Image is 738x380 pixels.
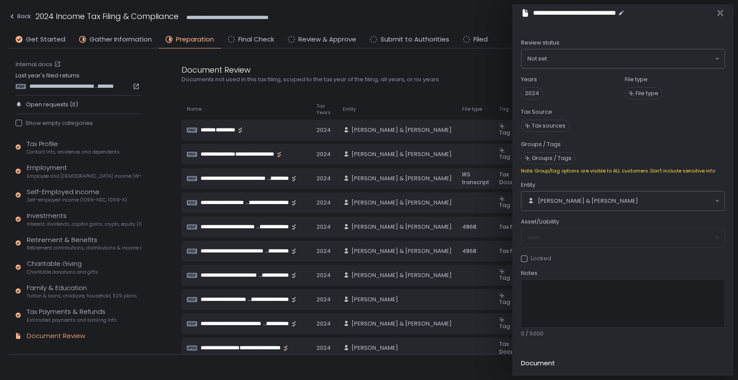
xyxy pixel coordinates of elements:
[351,296,398,303] span: [PERSON_NAME]
[351,223,452,231] span: [PERSON_NAME] & [PERSON_NAME]
[351,247,452,255] span: [PERSON_NAME] & [PERSON_NAME]
[35,10,179,22] h1: 2024 Income Tax Filing & Compliance
[298,35,356,45] span: Review & Approve
[499,298,510,306] span: Tag
[521,269,537,277] span: Notes
[27,163,141,179] div: Employment
[538,197,638,205] span: [PERSON_NAME] & [PERSON_NAME]
[27,317,116,323] span: Estimated payments and banking info
[351,344,398,352] span: [PERSON_NAME]
[521,39,559,47] span: Review status
[176,35,214,45] span: Preparation
[462,106,482,112] span: File type
[27,139,120,156] div: Tax Profile
[521,330,725,338] div: 0 / 5000
[351,199,452,207] span: [PERSON_NAME] & [PERSON_NAME]
[351,175,452,182] span: [PERSON_NAME] & [PERSON_NAME]
[351,320,452,328] span: [PERSON_NAME] & [PERSON_NAME]
[351,150,452,158] span: [PERSON_NAME] & [PERSON_NAME]
[636,89,658,97] span: File type
[27,283,137,300] div: Family & Education
[499,106,509,112] span: Tag
[343,106,356,112] span: Entity
[499,128,510,137] span: Tag
[238,35,274,45] span: Final Check
[27,187,127,204] div: Self-Employed Income
[16,61,63,68] a: Internal docs
[521,168,725,174] div: Note: Group/tag options are visible to ALL customers. Don't include sensitive info
[26,101,78,109] span: Open requests (0)
[316,103,332,116] span: Tax Years
[27,259,98,275] div: Charitable Giving
[499,322,510,330] span: Tag
[27,197,127,203] span: Self-employed income (1099-NEC, 1099-K)
[187,106,201,112] span: Name
[521,76,537,83] label: Years
[499,153,510,161] span: Tag
[27,245,141,251] span: Retirement contributions, distributions & income (1099-R, 5498)
[89,35,152,45] span: Gather Information
[27,221,141,227] span: Interest, dividends, capital gains, crypto, equity (1099s, K-1s)
[527,54,547,63] span: Not set
[521,218,559,226] span: Asset/Liability
[521,108,552,116] label: Tax Source
[27,211,141,227] div: Investments
[9,11,31,22] div: Back
[9,10,31,25] button: Back
[521,87,543,99] span: 2024
[473,35,488,45] span: Filed
[27,307,116,323] div: Tax Payments & Refunds
[625,76,648,83] label: File type
[351,271,452,279] span: [PERSON_NAME] & [PERSON_NAME]
[16,72,141,90] div: Last year's filed returns
[182,64,597,76] div: Document Review
[547,54,714,63] input: Search for option
[499,201,510,209] span: Tag
[521,358,555,368] h2: Document
[521,181,535,189] span: Entity
[27,293,137,299] span: Tuition & loans, childcare, household, 529 plans
[532,154,572,162] span: Groups / Tags
[532,122,565,130] span: Tax sources
[26,35,65,45] span: Get Started
[351,126,452,134] span: [PERSON_NAME] & [PERSON_NAME]
[380,35,449,45] span: Submit to Authorities
[27,269,98,275] span: Charitable donations and gifts
[499,274,510,282] span: Tag
[521,192,725,211] div: Search for option
[27,235,141,252] div: Retirement & Benefits
[27,331,85,341] div: Document Review
[521,141,561,148] label: Groups / Tags
[182,76,597,83] div: Documents not used in this tax filing, scoped to the tax year of the filing, all years, or no years.
[521,49,725,68] div: Search for option
[27,149,120,155] span: Contact info, residence, and dependents
[27,173,141,179] span: Employee and [DEMOGRAPHIC_DATA] income (W-2s)
[638,197,714,205] input: Search for option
